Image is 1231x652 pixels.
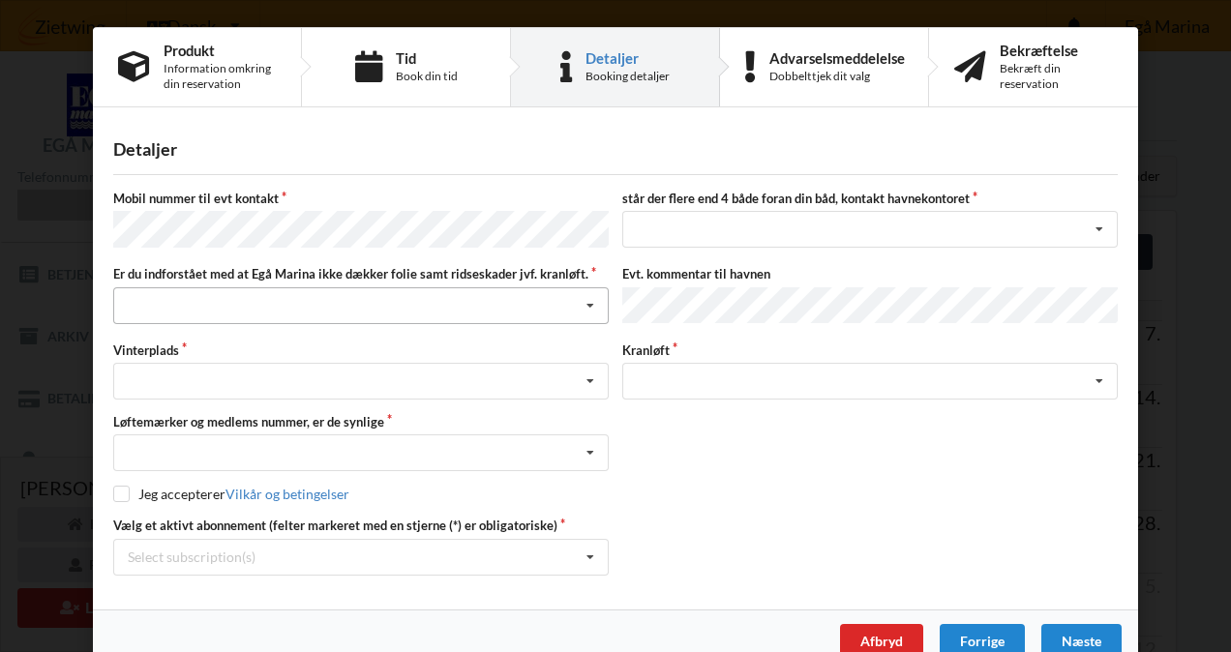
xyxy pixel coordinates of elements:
[622,341,1118,359] label: Kranløft
[113,265,609,282] label: Er du indforstået med at Egå Marina ikke dækker folie samt ridseskader jvf. kranløft.
[585,69,670,84] div: Booking detaljer
[585,50,670,66] div: Detaljer
[622,265,1118,282] label: Evt. kommentar til havnen
[1000,61,1113,92] div: Bekræft din reservation
[396,50,458,66] div: Tid
[113,190,609,207] label: Mobil nummer til evt kontakt
[769,50,905,66] div: Advarselsmeddelelse
[622,190,1118,207] label: står der flere end 4 både foran din båd, kontakt havnekontoret
[1000,43,1113,58] div: Bekræftelse
[113,413,609,430] label: Løftemærker og medlems nummer, er de synlige
[113,138,1118,161] div: Detaljer
[225,486,349,502] a: Vilkår og betingelser
[769,69,905,84] div: Dobbelttjek dit valg
[396,69,458,84] div: Book din tid
[113,517,609,534] label: Vælg et aktivt abonnement (felter markeret med en stjerne (*) er obligatoriske)
[113,341,609,359] label: Vinterplads
[113,486,349,502] label: Jeg accepterer
[164,43,276,58] div: Produkt
[128,548,255,565] div: Select subscription(s)
[164,61,276,92] div: Information omkring din reservation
